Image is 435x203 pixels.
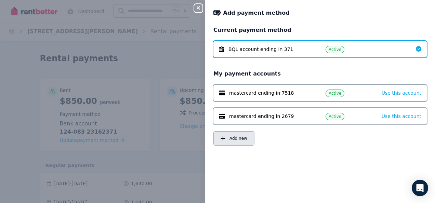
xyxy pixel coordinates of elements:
[329,114,341,119] span: Active
[229,136,247,141] span: Add new
[213,26,427,34] h2: Current payment method
[223,9,290,17] span: Add payment method
[412,180,428,196] div: Open Intercom Messenger
[329,91,341,96] span: Active
[329,47,341,52] span: Active
[228,46,293,53] span: BQL account ending in 371
[382,90,421,96] span: Use this account
[229,90,294,96] span: mastercard ending in 7518
[229,113,294,120] span: mastercard ending in 2679
[382,113,421,119] span: Use this account
[213,70,427,78] h2: My payment accounts
[213,131,254,146] button: Add new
